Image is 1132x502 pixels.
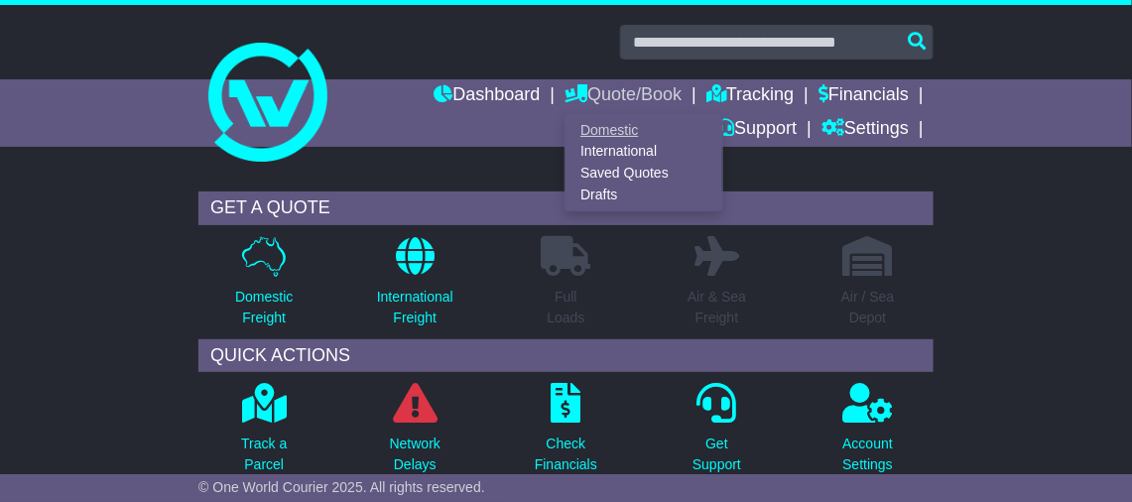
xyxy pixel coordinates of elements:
[198,479,485,495] span: © One World Courier 2025. All rights reserved.
[241,434,287,475] p: Track a Parcel
[390,434,440,475] p: Network Delays
[565,113,723,211] div: Quote/Book
[821,113,909,147] a: Settings
[818,79,909,113] a: Financials
[566,119,722,141] a: Domestic
[434,79,540,113] a: Dashboard
[240,382,288,486] a: Track aParcel
[566,141,722,163] a: International
[198,191,934,225] div: GET A QUOTE
[841,382,894,486] a: AccountSettings
[541,287,590,328] p: Full Loads
[692,434,741,475] p: Get Support
[688,287,746,328] p: Air & Sea Freight
[842,434,893,475] p: Account Settings
[234,235,294,339] a: DomesticFreight
[376,235,454,339] a: InternationalFreight
[535,434,597,475] p: Check Financials
[716,113,797,147] a: Support
[198,339,934,373] div: QUICK ACTIONS
[566,163,722,185] a: Saved Quotes
[566,184,722,205] a: Drafts
[235,287,293,328] p: Domestic Freight
[389,382,441,486] a: NetworkDelays
[841,287,895,328] p: Air / Sea Depot
[692,382,742,486] a: GetSupport
[377,287,453,328] p: International Freight
[565,79,682,113] a: Quote/Book
[534,382,598,486] a: CheckFinancials
[706,79,794,113] a: Tracking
